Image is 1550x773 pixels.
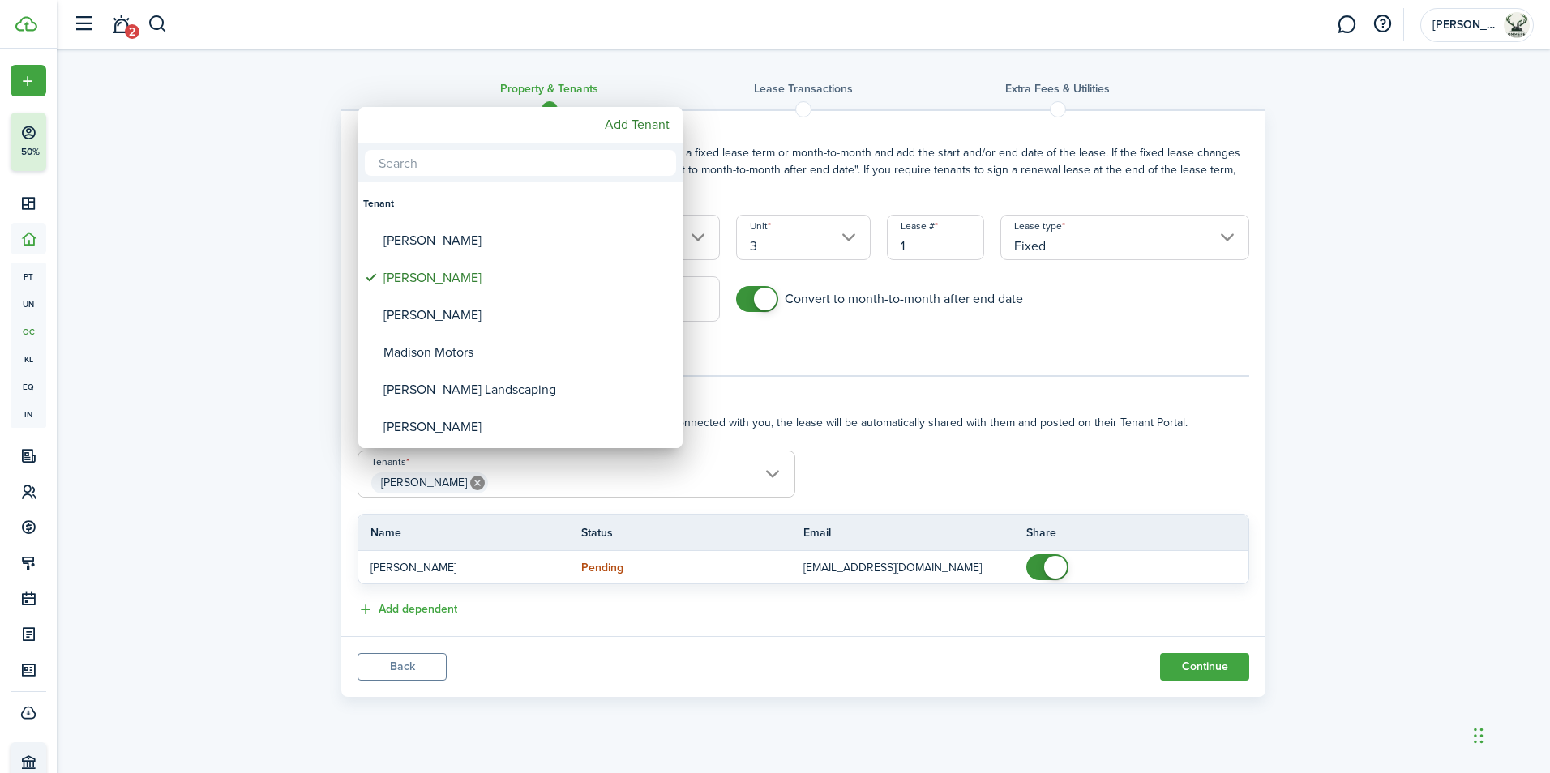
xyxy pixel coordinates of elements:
[383,259,670,297] div: [PERSON_NAME]
[383,297,670,334] div: [PERSON_NAME]
[383,222,670,259] div: [PERSON_NAME]
[383,408,670,446] div: [PERSON_NAME]
[383,334,670,371] div: Madison Motors
[365,150,676,176] input: Search
[383,371,670,408] div: [PERSON_NAME] Landscaping
[358,182,683,448] mbsc-wheel: Tenants
[598,110,676,139] mbsc-button: Add Tenant
[363,185,678,222] div: Tenant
